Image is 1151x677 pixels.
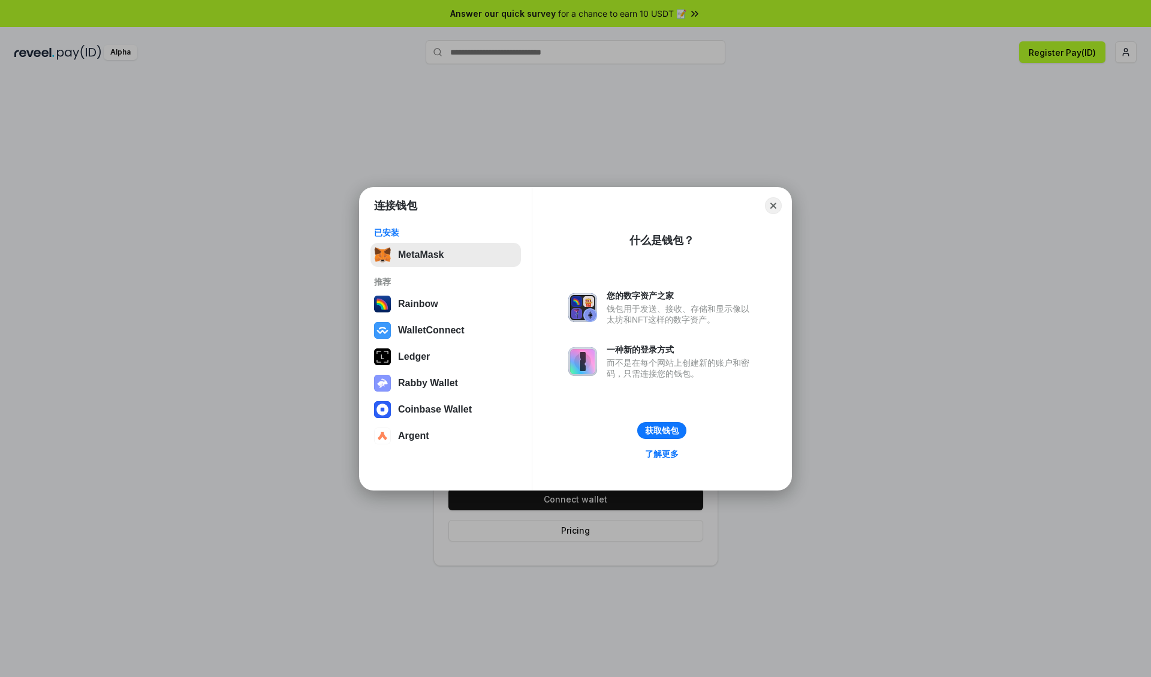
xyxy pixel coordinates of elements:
[370,345,521,369] button: Ledger
[370,398,521,422] button: Coinbase Wallet
[398,325,465,336] div: WalletConnect
[568,293,597,322] img: svg+xml,%3Csvg%20xmlns%3D%22http%3A%2F%2Fwww.w3.org%2F2000%2Fsvg%22%20fill%3D%22none%22%20viewBox...
[374,227,517,238] div: 已安装
[374,198,417,213] h1: 连接钱包
[374,246,391,263] img: svg+xml,%3Csvg%20fill%3D%22none%22%20height%3D%2233%22%20viewBox%3D%220%200%2035%2033%22%20width%...
[645,449,679,459] div: 了解更多
[607,303,755,325] div: 钱包用于发送、接收、存储和显示像以太坊和NFT这样的数字资产。
[374,348,391,365] img: svg+xml,%3Csvg%20xmlns%3D%22http%3A%2F%2Fwww.w3.org%2F2000%2Fsvg%22%20width%3D%2228%22%20height%3...
[645,425,679,436] div: 获取钱包
[374,428,391,444] img: svg+xml,%3Csvg%20width%3D%2228%22%20height%3D%2228%22%20viewBox%3D%220%200%2028%2028%22%20fill%3D...
[765,197,782,214] button: Close
[374,401,391,418] img: svg+xml,%3Csvg%20width%3D%2228%22%20height%3D%2228%22%20viewBox%3D%220%200%2028%2028%22%20fill%3D...
[398,351,430,362] div: Ledger
[374,375,391,392] img: svg+xml,%3Csvg%20xmlns%3D%22http%3A%2F%2Fwww.w3.org%2F2000%2Fsvg%22%20fill%3D%22none%22%20viewBox...
[370,243,521,267] button: MetaMask
[370,424,521,448] button: Argent
[370,318,521,342] button: WalletConnect
[607,290,755,301] div: 您的数字资产之家
[398,404,472,415] div: Coinbase Wallet
[370,371,521,395] button: Rabby Wallet
[607,357,755,379] div: 而不是在每个网站上创建新的账户和密码，只需连接您的钱包。
[398,299,438,309] div: Rainbow
[374,296,391,312] img: svg+xml,%3Csvg%20width%3D%22120%22%20height%3D%22120%22%20viewBox%3D%220%200%20120%20120%22%20fil...
[568,347,597,376] img: svg+xml,%3Csvg%20xmlns%3D%22http%3A%2F%2Fwww.w3.org%2F2000%2Fsvg%22%20fill%3D%22none%22%20viewBox...
[629,233,694,248] div: 什么是钱包？
[398,378,458,389] div: Rabby Wallet
[374,322,391,339] img: svg+xml,%3Csvg%20width%3D%2228%22%20height%3D%2228%22%20viewBox%3D%220%200%2028%2028%22%20fill%3D...
[607,344,755,355] div: 一种新的登录方式
[398,249,444,260] div: MetaMask
[398,431,429,441] div: Argent
[638,446,686,462] a: 了解更多
[374,276,517,287] div: 推荐
[637,422,686,439] button: 获取钱包
[370,292,521,316] button: Rainbow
